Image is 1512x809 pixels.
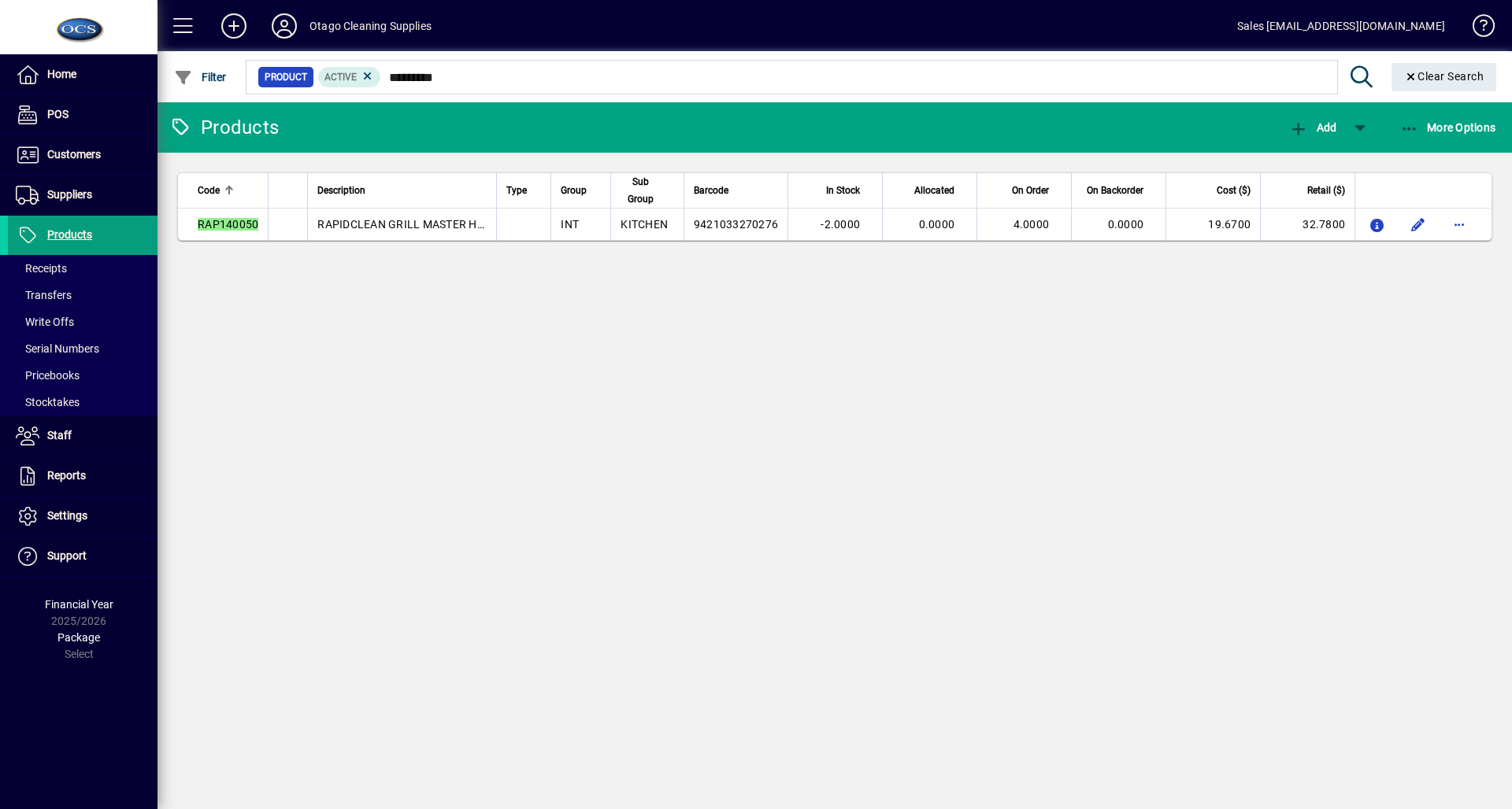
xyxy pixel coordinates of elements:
span: Description [317,182,365,199]
span: Retail ($) [1307,182,1345,199]
span: In Stock [826,182,860,199]
div: In Stock [798,182,874,199]
a: Suppliers [8,175,157,215]
span: Write Offs [16,316,74,328]
span: Active [324,72,357,83]
span: Support [47,549,87,562]
span: KITCHEN [621,218,668,231]
td: 32.7800 [1260,209,1354,240]
a: Settings [8,497,157,536]
span: Serial Numbers [16,342,99,355]
button: More Options [1396,113,1500,142]
span: POS [47,108,69,120]
a: Knowledge Base [1461,3,1492,54]
span: Pricebooks [16,369,80,382]
span: Transfers [16,289,72,301]
div: On Backorder [1081,182,1158,199]
span: Type [506,182,527,199]
button: Profile [259,12,309,40]
span: Home [47,68,76,80]
span: On Backorder [1087,182,1143,199]
button: Edit [1406,212,1431,237]
span: RAPIDCLEAN GRILL MASTER HD CLEANER [317,218,536,231]
div: Otago Cleaning Supplies [309,13,432,39]
a: Transfers [8,282,157,308]
button: Add [209,12,259,40]
span: Reports [47,469,86,482]
span: Staff [47,429,72,441]
a: Reports [8,456,157,496]
div: On Order [987,182,1063,199]
a: Pricebooks [8,362,157,389]
a: Serial Numbers [8,335,157,362]
div: Allocated [892,182,969,199]
em: RAP140050 [198,218,258,231]
button: Add [1285,113,1340,142]
span: 0.0000 [919,218,955,231]
a: POS [8,95,157,135]
span: Allocated [914,182,954,199]
span: Financial Year [45,598,113,611]
span: Suppliers [47,188,92,201]
span: Package [57,631,100,644]
a: Write Offs [8,308,157,335]
span: 0.0000 [1108,218,1144,231]
td: 19.6700 [1165,209,1260,240]
button: Filter [170,63,231,91]
span: 4.0000 [1014,218,1050,231]
span: Settings [47,509,87,522]
button: Clear [1392,63,1497,91]
span: Filter [174,71,227,83]
span: Barcode [694,182,728,199]
a: Staff [8,416,157,456]
a: Support [8,537,157,576]
span: Code [198,182,220,199]
span: Products [47,228,92,241]
div: Group [561,182,601,199]
span: More Options [1400,121,1496,134]
span: INT [561,218,579,231]
span: Customers [47,148,101,161]
span: Clear Search [1404,70,1484,83]
span: Add [1289,121,1336,134]
mat-chip: Activation Status: Active [318,67,381,87]
button: More options [1447,212,1472,237]
div: Description [317,182,487,199]
span: Group [561,182,587,199]
span: -2.0000 [821,218,860,231]
a: Receipts [8,255,157,282]
span: Receipts [16,262,67,275]
span: On Order [1012,182,1049,199]
div: Sales [EMAIL_ADDRESS][DOMAIN_NAME] [1237,13,1445,39]
a: Customers [8,135,157,175]
div: Type [506,182,541,199]
span: 9421033270276 [694,218,778,231]
div: Code [198,182,258,199]
span: Product [265,69,307,85]
a: Home [8,55,157,94]
div: Barcode [694,182,778,199]
a: Stocktakes [8,389,157,416]
span: Cost ($) [1217,182,1251,199]
div: Sub Group [621,173,674,208]
div: Products [169,115,279,140]
span: Stocktakes [16,396,80,408]
span: Sub Group [621,173,660,208]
